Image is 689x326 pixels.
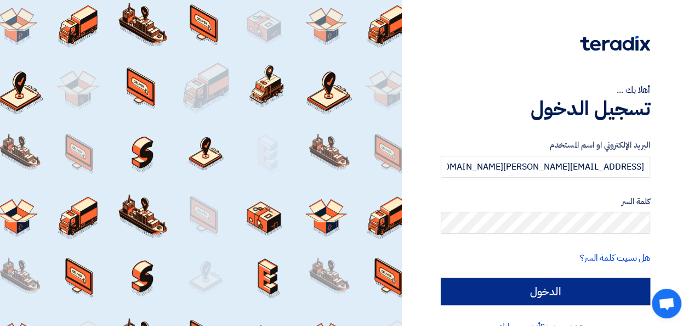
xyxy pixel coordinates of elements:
[580,36,650,51] img: Teradix logo
[441,139,650,151] label: البريد الإلكتروني او اسم المستخدم
[441,97,650,121] h1: تسجيل الدخول
[580,251,650,265] a: هل نسيت كلمة السر؟
[441,278,650,305] input: الدخول
[652,289,681,318] div: Open chat
[441,83,650,97] div: أهلا بك ...
[441,195,650,208] label: كلمة السر
[441,156,650,178] input: أدخل بريد العمل الإلكتروني او اسم المستخدم الخاص بك ...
